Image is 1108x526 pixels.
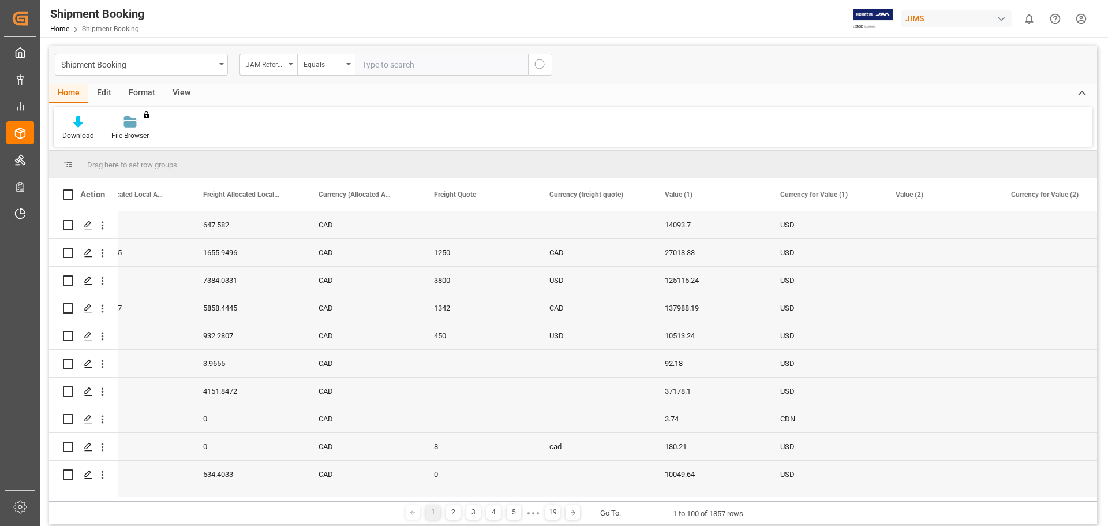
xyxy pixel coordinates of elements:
div: USD [536,322,651,349]
div: 3800 [420,267,536,294]
div: Press SPACE to select this row. [49,239,118,267]
div: 577.1134 [74,267,189,294]
div: 10513.24 [651,322,766,349]
div: 3.9677 [74,322,189,349]
div: 4 [486,505,501,520]
div: CAD [305,488,420,516]
div: 19 [545,505,560,520]
div: Press SPACE to select this row. [49,433,118,461]
div: 137988.19 [651,294,766,322]
div: 0 [74,405,189,432]
div: CDN [766,405,882,432]
div: Press SPACE to select this row. [49,350,118,378]
button: show 0 new notifications [1016,6,1042,32]
div: Shipment Booking [50,5,144,23]
div: USD [536,488,651,516]
div: 534.4033 [189,461,305,488]
div: 1342 [420,294,536,322]
div: CAD [305,350,420,377]
div: 5858.4445 [189,294,305,322]
div: CAD [305,433,420,460]
div: CAD [305,211,420,238]
div: 0 [420,461,536,488]
div: Shipment Booking [61,57,215,71]
button: JIMS [901,8,1016,29]
div: USD [766,322,882,349]
div: 1 [426,505,440,520]
div: Press SPACE to select this row. [49,488,118,516]
div: USD [766,211,882,238]
div: 1 to 100 of 1857 rows [673,508,743,520]
div: CAD [305,405,420,432]
div: 2258.5715 [74,239,189,266]
div: Press SPACE to select this row. [49,211,118,239]
div: Press SPACE to select this row. [49,294,118,322]
div: 3522136 [651,488,766,516]
div: Press SPACE to select this row. [49,267,118,294]
div: cad [536,433,651,460]
div: 3.74 [651,405,766,432]
div: Format [120,84,164,103]
div: USD [766,433,882,460]
div: 125115.24 [651,267,766,294]
div: USD [766,350,882,377]
div: ● ● ● [527,509,540,517]
div: USD [766,239,882,266]
div: 0 [189,405,305,432]
div: CAD [305,294,420,322]
div: Press SPACE to select this row. [49,461,118,488]
div: 37178.1 [651,378,766,405]
button: search button [528,54,552,76]
div: 647.582 [189,211,305,238]
div: USD [766,294,882,322]
div: CAD [305,267,420,294]
div: 5 [507,505,521,520]
div: 92.18 [651,350,766,377]
input: Type to search [355,54,528,76]
div: CAD [305,378,420,405]
span: Currency for Value (2) [1011,191,1079,199]
div: 3041.1998 [189,488,305,516]
div: USD [766,461,882,488]
span: Currency (Allocated Amounts) [319,191,396,199]
div: 10049.64 [651,461,766,488]
button: open menu [239,54,297,76]
div: 27018.33 [651,239,766,266]
div: 2400 [420,488,536,516]
div: 7901.6277 [74,294,189,322]
div: 36.0024 [74,461,189,488]
div: 450 [420,322,536,349]
div: 7384.0331 [189,267,305,294]
div: View [164,84,199,103]
button: Help Center [1042,6,1068,32]
div: Home [49,84,88,103]
div: 0 [74,433,189,460]
div: 0 [189,433,305,460]
div: Edit [88,84,120,103]
div: JIMS [901,10,1012,27]
div: 664.2044 [74,211,189,238]
div: USD [766,378,882,405]
span: Currency (freight quote) [549,191,623,199]
div: 16503.8 [882,488,997,516]
span: Freight Allocated Local Amount [203,191,280,199]
div: 1655.9496 [189,239,305,266]
a: Home [50,25,69,33]
span: Value (2) [896,191,923,199]
div: Download [62,130,94,141]
div: 180.21 [651,433,766,460]
div: CAD [305,461,420,488]
span: Value (1) [665,191,692,199]
div: 0 [74,350,189,377]
button: open menu [297,54,355,76]
div: CAD [536,294,651,322]
span: Currency for Value (1) [780,191,848,199]
div: 4151.8472 [189,378,305,405]
div: Go To: [600,508,621,519]
div: 9.007 [74,488,189,516]
div: CAD [305,322,420,349]
div: CAD [305,239,420,266]
div: 932.2807 [189,322,305,349]
span: Freight Quote [434,191,476,199]
div: USD [766,267,882,294]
